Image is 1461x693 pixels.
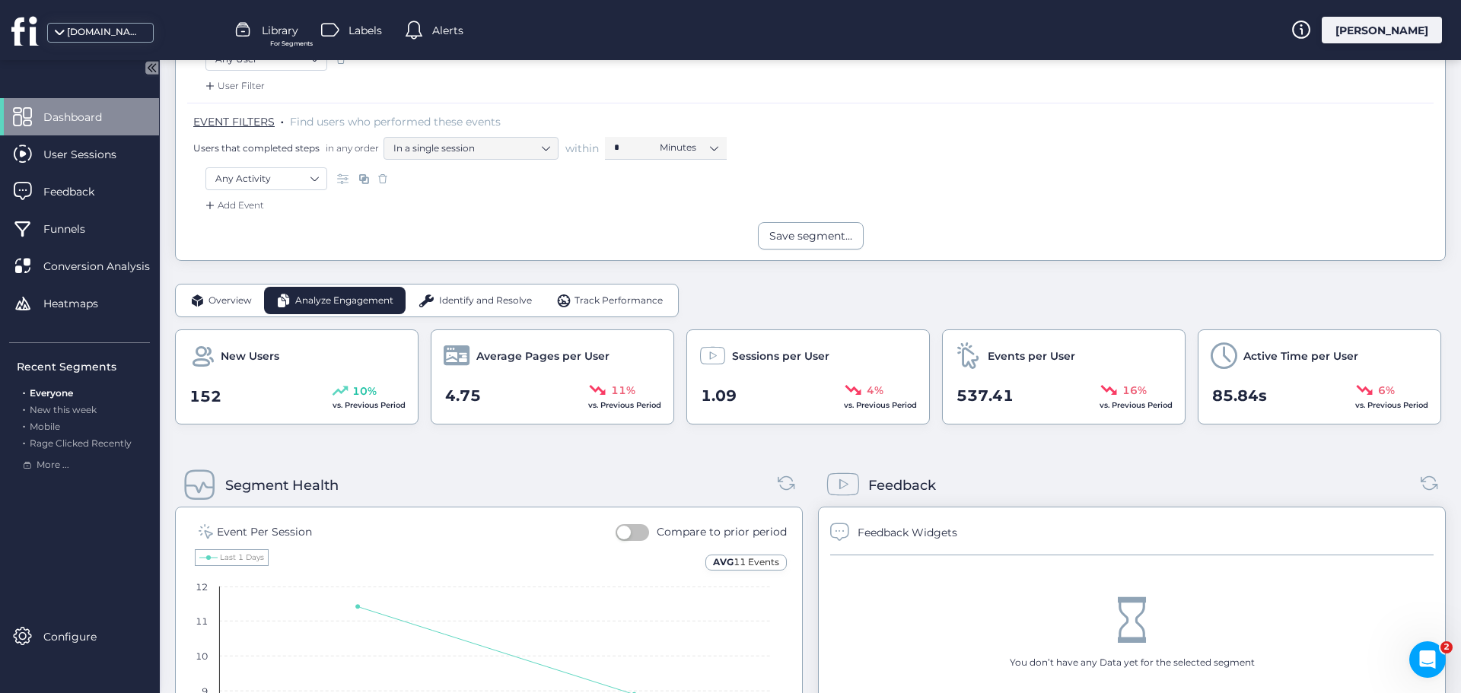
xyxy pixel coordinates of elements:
span: Library [262,22,298,39]
span: Dashboard [43,109,125,126]
span: 11% [611,382,635,399]
nz-select-item: Any Activity [215,167,317,190]
span: More ... [37,458,69,472]
div: [PERSON_NAME] [1322,17,1442,43]
span: Rage Clicked Recently [30,437,132,449]
text: 12 [196,581,208,593]
div: Compare to prior period [657,523,787,540]
span: Users that completed steps [193,141,320,154]
div: Feedback Widgets [858,524,957,541]
div: Segment Health [225,475,339,496]
span: Find users who performed these events [290,115,501,129]
span: Feedback [43,183,117,200]
span: User Sessions [43,146,139,163]
span: Active Time per User [1243,348,1358,364]
span: in any order [323,141,379,154]
div: [DOMAIN_NAME] [67,25,143,40]
span: Average Pages per User [476,348,610,364]
span: New Users [221,348,279,364]
span: Everyone [30,387,73,399]
div: Event Per Session [217,523,312,540]
span: vs. Previous Period [844,400,917,410]
span: New this week [30,404,97,415]
span: . [23,418,25,432]
span: vs. Previous Period [333,400,406,410]
span: . [23,434,25,449]
text: Last 1 Days [220,552,264,562]
span: Sessions per User [732,348,829,364]
div: User Filter [202,78,265,94]
span: 10% [352,383,377,399]
nz-select-item: In a single session [393,137,549,160]
div: Recent Segments [17,358,150,375]
span: 11 Events [734,556,779,567]
span: 4% [867,382,883,399]
span: Alerts [432,22,463,39]
text: 10 [196,650,208,662]
span: Funnels [43,221,108,237]
span: Analyze Engagement [295,294,393,308]
span: . [281,112,284,127]
span: within [565,141,599,156]
span: Mobile [30,421,60,432]
div: Feedback [868,475,936,496]
div: Add Event [202,198,264,213]
span: vs. Previous Period [588,400,661,410]
nz-select-item: Minutes [660,136,718,159]
text: 11 [196,615,208,627]
span: 4.75 [445,384,481,408]
div: You don’t have any Data yet for the selected segment [1010,656,1255,670]
span: 16% [1122,382,1147,399]
span: 6% [1378,382,1395,399]
span: Conversion Analysis [43,258,173,275]
span: . [23,384,25,399]
span: 2 [1440,641,1453,653]
span: Heatmaps [43,295,121,312]
span: . [23,401,25,415]
span: Configure [43,628,119,645]
span: Labels [349,22,382,39]
span: Track Performance [575,294,663,308]
iframe: Intercom live chat [1409,641,1446,678]
div: Save segment... [769,227,852,244]
span: Overview [208,294,252,308]
span: 85.84s [1212,384,1267,408]
span: vs. Previous Period [1355,400,1428,410]
span: 152 [189,385,221,408]
span: Identify and Resolve [439,294,532,308]
div: AVG [705,555,787,571]
span: For Segments [270,39,313,49]
span: 1.09 [701,384,737,408]
span: EVENT FILTERS [193,115,275,129]
span: 537.41 [956,384,1014,408]
span: vs. Previous Period [1100,400,1173,410]
span: Events per User [988,348,1075,364]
